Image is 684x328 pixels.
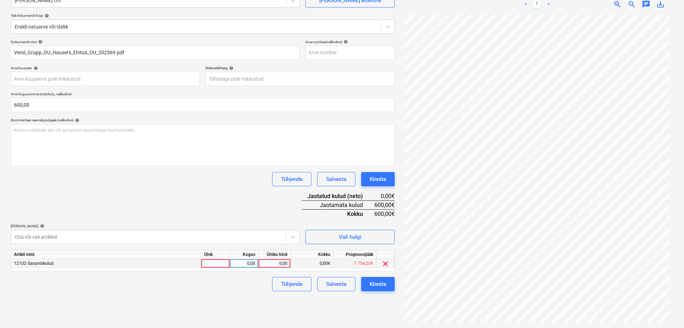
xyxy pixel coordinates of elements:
button: Vali hulgi [305,230,395,244]
div: Kokku [291,250,334,259]
button: Salvesta [317,277,355,291]
div: 600,00€ [374,210,395,218]
div: Kokku [302,210,374,218]
span: 12102 Garantiikulud [14,261,54,266]
input: Arve kuupäeva pole määratud. [11,72,200,86]
div: 0,00 [261,259,287,268]
span: help [228,66,233,70]
div: Kogus [230,250,259,259]
div: Vali dokumendi tüüp [11,13,395,18]
span: help [43,14,49,18]
input: Tähtaega pole määratud [206,72,395,86]
span: help [74,118,79,122]
div: Jaotamata kulud [302,201,374,210]
div: [PERSON_NAME] [11,224,300,228]
div: Artikli nimi [11,250,201,259]
input: Arve kogusumma (netokulu, valikuline) [11,98,395,112]
div: -7 754,20€ [334,259,377,268]
div: Ühik [201,250,230,259]
span: help [32,66,38,70]
div: Salvesta [326,279,346,289]
div: Kinnita [370,279,386,289]
div: Kinnita [370,175,386,184]
span: clear [381,259,390,268]
div: Tühjenda [281,175,302,184]
span: help [37,40,43,44]
div: Vali hulgi [339,232,361,242]
input: Dokumendi nimi [11,46,300,60]
div: Jaotatud kulud (neto) [302,192,374,201]
button: Salvesta [317,172,355,186]
div: 0,00 [233,259,255,268]
button: Tühjenda [272,172,311,186]
div: 0,00€ [374,192,395,201]
div: Ühiku hind [259,250,291,259]
button: Kinnita [361,277,395,291]
div: Salvesta [326,175,346,184]
div: 0,00€ [291,259,334,268]
div: Dokumendi nimi [11,40,300,44]
div: Maksetähtaeg [206,66,395,70]
div: Prognoosijääk [334,250,377,259]
div: Arve number (valikuline) [305,40,395,44]
button: Tühjenda [272,277,311,291]
button: Kinnita [361,172,395,186]
div: Kommentaar raamatupidajale (valikuline) [11,118,395,122]
span: help [342,40,348,44]
div: 600,00€ [374,201,395,210]
input: Arve number [305,46,395,60]
span: help [39,224,44,228]
p: Arve kogusumma (netokulu, valikuline) [11,92,395,98]
div: Tühjenda [281,279,302,289]
div: Arve kuupäev [11,66,200,70]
